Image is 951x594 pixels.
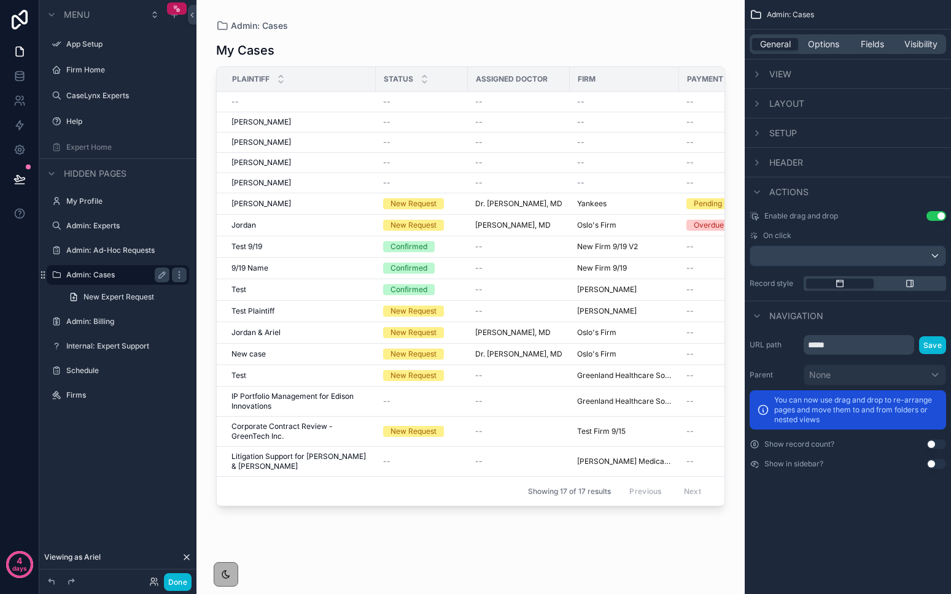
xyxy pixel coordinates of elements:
a: Dr. [PERSON_NAME], MD [475,199,562,209]
a: Test Firm 9/15 [577,426,626,436]
span: [PERSON_NAME], MD [475,328,551,337]
span: -- [475,242,483,252]
label: Admin: Billing [66,317,187,326]
a: Admin: Cases [66,270,165,280]
div: New Request [390,426,437,437]
a: Test Firm 9/15 [577,426,672,436]
a: Confirmed [383,241,460,252]
label: Expert Home [66,142,187,152]
label: Record style [750,279,799,288]
a: Internal: Expert Support [66,341,187,351]
a: New Firm 9/19 V2 [577,242,638,252]
button: None [804,364,946,385]
span: -- [383,178,390,188]
span: 9/19 Name [231,263,268,273]
span: Menu [64,9,90,21]
a: Dr. [PERSON_NAME], MD [475,349,562,359]
label: Help [66,117,187,126]
a: Test [231,285,368,295]
span: -- [686,328,694,337]
a: Greenland Healthcare Solutions [577,396,672,406]
a: Corporate Contract Review - GreenTech Inc. [231,422,368,441]
label: Admin: Ad-Hoc Requests [66,245,187,255]
a: New Request [383,306,460,317]
a: Oslo's Firm [577,328,616,337]
a: New case [231,349,368,359]
span: Showing 17 of 17 results [528,487,611,496]
a: [PERSON_NAME] [231,178,368,188]
a: -- [383,178,460,188]
label: Show in sidebar? [764,459,823,469]
a: -- [475,371,562,380]
span: -- [577,117,584,127]
span: View [769,68,791,80]
span: Litigation Support for [PERSON_NAME] & [PERSON_NAME] [231,452,368,471]
div: Confirmed [390,284,427,295]
label: CaseLynx Experts [66,91,187,101]
a: Greenland Healthcare Solutions [577,371,672,380]
span: Test Plaintiff [231,306,274,316]
a: Schedule [66,366,187,376]
div: Confirmed [390,263,427,274]
span: Setup [769,127,797,139]
span: Test [231,371,246,380]
a: New Firm 9/19 V2 [577,242,672,252]
span: -- [475,117,483,127]
a: New Request [383,349,460,360]
a: App Setup [66,39,187,49]
span: Header [769,156,803,169]
a: -- [475,97,562,107]
span: -- [686,306,694,316]
span: -- [475,457,483,466]
span: -- [383,97,390,107]
a: -- [383,137,460,147]
span: -- [475,178,483,188]
span: -- [475,306,483,316]
span: Admin: Cases [231,20,288,32]
span: Actions [769,186,809,198]
label: Admin: Experts [66,221,187,231]
span: -- [475,97,483,107]
a: -- [686,158,771,168]
span: -- [383,457,390,466]
a: [PERSON_NAME] [231,137,368,147]
a: -- [383,396,460,406]
label: Firm Home [66,65,187,75]
div: Overdue [694,220,724,231]
a: [PERSON_NAME] [577,306,672,316]
a: -- [475,158,562,168]
a: IP Portfolio Management for Edison Innovations [231,391,368,411]
a: New Firm 9/19 [577,263,672,273]
span: Status [384,74,413,84]
a: New Firm 9/19 [577,263,627,273]
a: -- [577,158,672,168]
a: -- [475,306,562,316]
span: Payment Status [687,74,755,84]
span: Admin: Cases [767,10,814,20]
div: New Request [390,220,437,231]
div: New Request [390,370,437,381]
span: -- [686,117,694,127]
a: -- [686,371,771,380]
a: Oslo's Firm [577,220,616,230]
span: Hidden pages [64,168,126,180]
span: -- [577,158,584,168]
div: Pending [694,198,722,209]
span: Test [231,285,246,295]
span: -- [231,97,239,107]
a: -- [686,349,771,359]
span: -- [686,158,694,168]
span: On click [763,231,791,241]
span: General [760,38,791,50]
div: New Request [390,306,437,317]
p: days [12,560,27,577]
